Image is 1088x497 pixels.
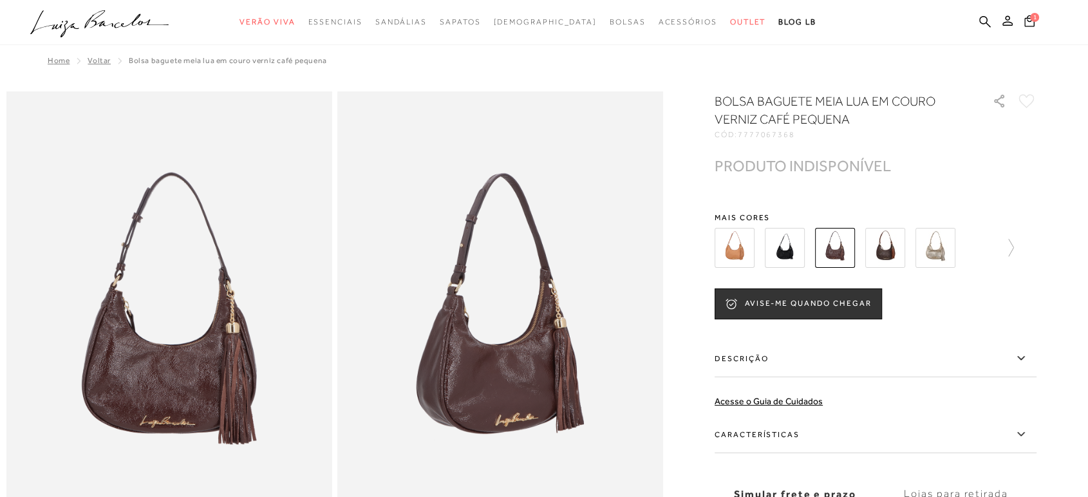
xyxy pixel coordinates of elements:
span: Bolsas [610,17,646,26]
img: BOLSA BAGUETE MEIA LUA EM COURO PRETO PEQUENA [765,228,805,268]
a: noSubCategoriesText [610,10,646,34]
span: Sandálias [375,17,427,26]
span: [DEMOGRAPHIC_DATA] [493,17,597,26]
span: BLOG LB [778,17,816,26]
a: noSubCategoriesText [659,10,717,34]
h1: BOLSA BAGUETE MEIA LUA EM COURO VERNIZ CAFÉ PEQUENA [715,92,956,128]
a: Acesse o Guia de Cuidados [715,396,823,406]
a: Voltar [88,56,111,65]
span: Acessórios [659,17,717,26]
a: noSubCategoriesText [375,10,427,34]
label: Descrição [715,340,1036,377]
a: noSubCategoriesText [730,10,766,34]
button: AVISE-ME QUANDO CHEGAR [715,288,882,319]
div: PRODUTO INDISPONÍVEL [715,159,891,173]
span: Mais cores [715,214,1036,221]
a: noSubCategoriesText [440,10,480,34]
a: noSubCategoriesText [493,10,597,34]
span: BOLSA BAGUETE MEIA LUA EM COURO VERNIZ CAFÉ PEQUENA [129,56,327,65]
img: BOLSA PEQUENA MEIA LUA DOURADA [915,228,955,268]
img: BOLSA BAGUETE MEIA LUA EM COURO VERNIZ CAFÉ PEQUENA [815,228,855,268]
img: BOLSA BAGUETE MEIA LUA EM COURO CARAMELO PEQUENA [715,228,755,268]
span: Sapatos [440,17,480,26]
a: BLOG LB [778,10,816,34]
a: noSubCategoriesText [308,10,362,34]
span: Essenciais [308,17,362,26]
span: 1 [1030,13,1039,22]
span: Verão Viva [239,17,295,26]
label: Características [715,416,1036,453]
a: Home [48,56,70,65]
button: 1 [1020,14,1038,32]
div: CÓD: [715,131,972,138]
img: BOLSA PEQUENA MEIA LUA CARAMELO [865,228,905,268]
a: noSubCategoriesText [239,10,295,34]
span: Outlet [730,17,766,26]
span: 7777067368 [738,130,795,139]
